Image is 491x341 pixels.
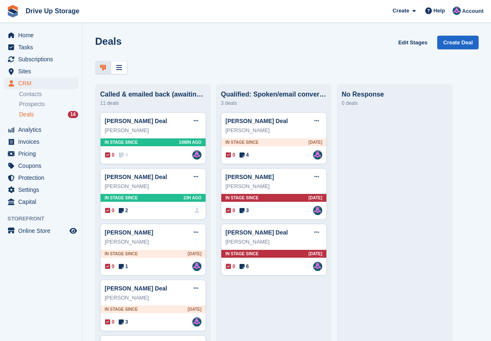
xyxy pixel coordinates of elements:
[192,317,201,326] img: Andy
[309,139,322,145] span: [DATE]
[105,263,115,270] span: 0
[395,36,431,49] a: Edit Stages
[105,174,167,180] a: [PERSON_NAME] Deal
[19,100,45,108] span: Prospects
[105,126,201,135] div: [PERSON_NAME]
[225,118,288,124] a: [PERSON_NAME] Deal
[100,91,206,98] div: Called & emailed back (awaiting response)
[7,215,82,223] span: Storefront
[18,196,68,208] span: Capital
[100,98,206,108] div: 11 deals
[4,53,78,65] a: menu
[226,207,235,214] span: 0
[105,285,167,292] a: [PERSON_NAME] Deal
[4,65,78,77] a: menu
[225,174,274,180] a: [PERSON_NAME]
[18,29,68,41] span: Home
[105,306,138,312] span: In stage since
[309,251,322,257] span: [DATE]
[313,150,322,160] img: Andy
[18,136,68,148] span: Invoices
[192,150,201,160] a: Andy
[119,318,128,326] span: 3
[105,139,138,145] span: In stage since
[4,184,78,196] a: menu
[119,151,128,159] span: 0
[225,182,322,191] div: [PERSON_NAME]
[18,160,68,172] span: Coupons
[192,206,201,215] img: deal-assignee-blank
[18,77,68,89] span: CRM
[313,262,322,271] img: Andy
[18,65,68,77] span: Sites
[4,136,78,148] a: menu
[18,148,68,160] span: Pricing
[105,118,167,124] a: [PERSON_NAME] Deal
[19,100,78,109] a: Prospects
[4,29,78,41] a: menu
[105,238,201,246] div: [PERSON_NAME]
[119,207,128,214] span: 2
[188,306,201,312] span: [DATE]
[18,53,68,65] span: Subscriptions
[68,111,78,118] div: 14
[105,182,201,191] div: [PERSON_NAME]
[240,207,249,214] span: 3
[105,251,138,257] span: In stage since
[240,263,249,270] span: 6
[4,225,78,237] a: menu
[68,226,78,236] a: Preview store
[4,196,78,208] a: menu
[188,251,201,257] span: [DATE]
[225,195,259,201] span: In stage since
[105,318,115,326] span: 0
[19,111,34,119] span: Deals
[225,229,288,236] a: [PERSON_NAME] Deal
[18,172,68,184] span: Protection
[434,7,445,15] span: Help
[393,7,409,15] span: Create
[221,98,327,108] div: 3 deals
[462,7,484,15] span: Account
[4,160,78,172] a: menu
[18,41,68,53] span: Tasks
[22,4,83,18] a: Drive Up Storage
[342,98,448,108] div: 0 deals
[19,110,78,119] a: Deals 14
[225,238,322,246] div: [PERSON_NAME]
[309,195,322,201] span: [DATE]
[18,124,68,135] span: Analytics
[4,172,78,184] a: menu
[225,251,259,257] span: In stage since
[240,151,249,159] span: 4
[4,41,78,53] a: menu
[225,126,322,135] div: [PERSON_NAME]
[226,263,235,270] span: 0
[192,262,201,271] img: Andy
[453,7,461,15] img: Andy
[183,195,201,201] span: 23H AGO
[18,225,68,237] span: Online Store
[119,263,128,270] span: 1
[4,77,78,89] a: menu
[105,151,115,159] span: 0
[19,90,78,98] a: Contacts
[226,151,235,159] span: 0
[105,195,138,201] span: In stage since
[105,294,201,302] div: [PERSON_NAME]
[225,139,259,145] span: In stage since
[7,5,19,17] img: stora-icon-8386f47178a22dfd0bd8f6a31ec36ba5ce8667c1dd55bd0f319d3a0aa187defe.svg
[179,139,201,145] span: 10MIN AGO
[95,36,122,47] h1: Deals
[105,229,153,236] a: [PERSON_NAME]
[342,91,448,98] div: No Response
[4,124,78,135] a: menu
[105,207,115,214] span: 0
[313,206,322,215] img: Andy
